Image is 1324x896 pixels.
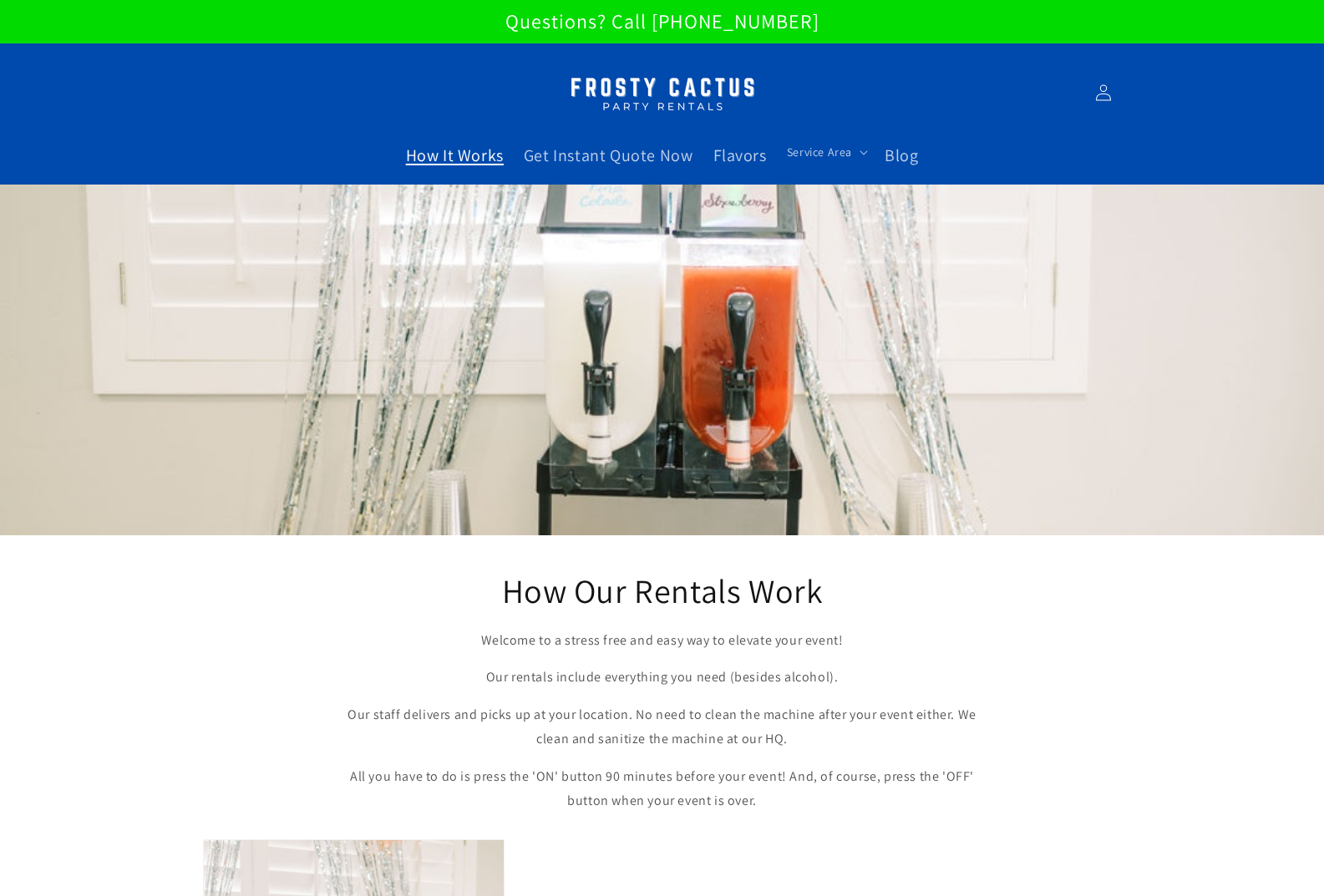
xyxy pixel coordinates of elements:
p: Our staff delivers and picks up at your location. No need to clean the machine after your event e... [337,703,988,752]
p: Welcome to a stress free and easy way to elevate your event! [337,629,988,653]
span: Blog [885,144,918,166]
span: How It Works [406,144,504,166]
img: Margarita Machine Rental in Scottsdale, Phoenix, Tempe, Chandler, Gilbert, Mesa and Maricopa [558,67,767,119]
a: Flavors [703,134,777,176]
span: Get Instant Quote Now [524,144,693,166]
p: Our rentals include everything you need (besides alcohol). [337,666,988,690]
a: How It Works [396,134,514,176]
a: Get Instant Quote Now [514,134,703,176]
span: Flavors [713,144,767,166]
a: Blog [875,134,928,176]
summary: Service Area [777,134,875,170]
p: All you have to do is press the 'ON' button 90 minutes before your event! And, of course, press t... [337,765,988,813]
h2: How Our Rentals Work [337,569,988,612]
span: Service Area [787,144,852,159]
